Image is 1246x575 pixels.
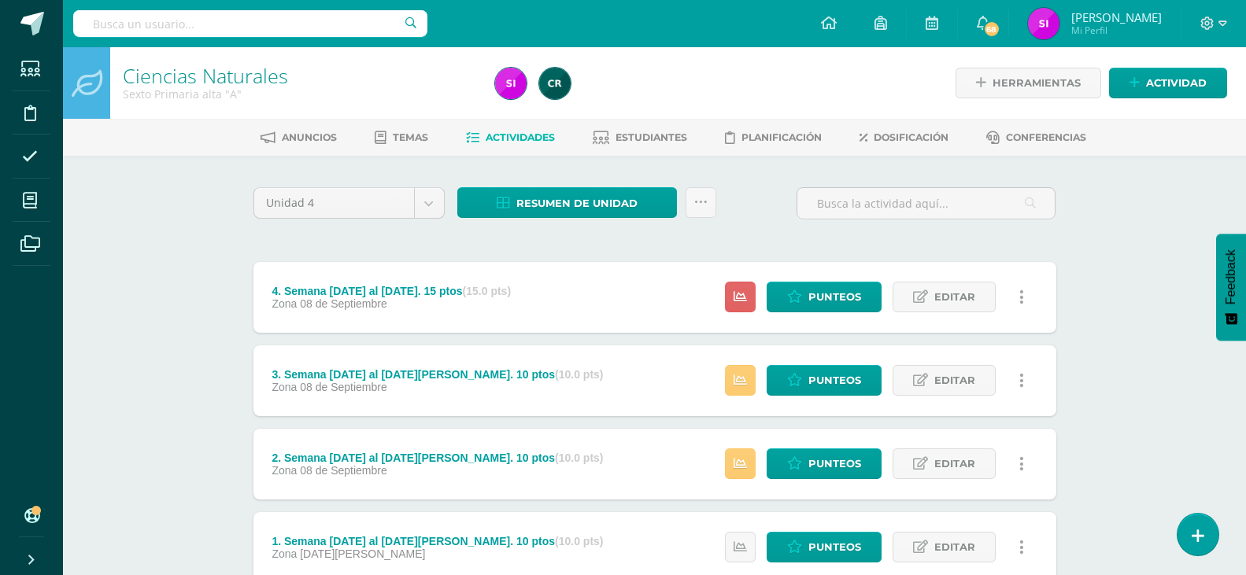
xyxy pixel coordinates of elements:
a: Planificación [725,125,822,150]
span: [PERSON_NAME] [1071,9,1162,25]
span: Punteos [808,533,861,562]
span: Zona [272,547,297,560]
strong: (10.0 pts) [555,535,603,547]
input: Busca un usuario... [73,10,427,37]
h1: Ciencias Naturales [123,65,476,87]
div: 2. Semana [DATE] al [DATE][PERSON_NAME]. 10 ptos [272,452,603,464]
span: Punteos [808,282,861,311]
a: Estudiantes [593,125,687,150]
span: Herramientas [993,68,1081,98]
span: Feedback [1224,249,1238,304]
span: 08 de Septiembre [300,297,387,310]
span: Editar [934,449,975,478]
button: Feedback - Mostrar encuesta [1216,234,1246,341]
div: 3. Semana [DATE] al [DATE][PERSON_NAME]. 10 ptos [272,368,603,381]
span: 68 [983,20,1000,38]
a: Actividad [1109,68,1227,98]
span: Dosificación [874,131,948,143]
img: d8b40b524f0719143e6a1b062ddc517a.png [495,68,527,99]
span: Conferencias [1006,131,1086,143]
img: d8b40b524f0719143e6a1b062ddc517a.png [1028,8,1059,39]
a: Punteos [767,282,882,312]
a: Dosificación [860,125,948,150]
a: Punteos [767,532,882,562]
a: Temas [375,125,428,150]
div: Sexto Primaria alta 'A' [123,87,476,101]
span: Anuncios [282,131,337,143]
strong: (10.0 pts) [555,368,603,381]
span: 08 de Septiembre [300,381,387,393]
span: Actividades [486,131,555,143]
span: Punteos [808,366,861,395]
a: Unidad 4 [254,188,444,218]
span: Editar [934,282,975,311]
a: Resumen de unidad [457,187,677,218]
div: 1. Semana [DATE] al [DATE][PERSON_NAME]. 10 ptos [272,535,603,547]
a: Actividades [466,125,555,150]
span: Temas [393,131,428,143]
span: Zona [272,297,297,310]
span: Editar [934,366,975,395]
input: Busca la actividad aquí... [797,188,1055,219]
span: Zona [272,381,297,393]
span: Resumen de unidad [516,189,638,218]
a: Punteos [767,365,882,396]
a: Punteos [767,448,882,479]
span: Estudiantes [616,131,687,143]
span: [DATE][PERSON_NAME] [300,547,425,560]
span: Actividad [1146,68,1207,98]
span: Mi Perfil [1071,24,1162,37]
img: 19436fc6d9716341a8510cf58c6830a2.png [539,68,571,99]
a: Anuncios [261,125,337,150]
strong: (15.0 pts) [463,285,511,297]
span: Punteos [808,449,861,478]
span: Zona [272,464,297,477]
a: Herramientas [956,68,1101,98]
strong: (10.0 pts) [555,452,603,464]
span: Unidad 4 [266,188,402,218]
a: Conferencias [986,125,1086,150]
div: 4. Semana [DATE] al [DATE]. 15 ptos [272,285,511,297]
span: 08 de Septiembre [300,464,387,477]
span: Editar [934,533,975,562]
span: Planificación [741,131,822,143]
a: Ciencias Naturales [123,62,288,89]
